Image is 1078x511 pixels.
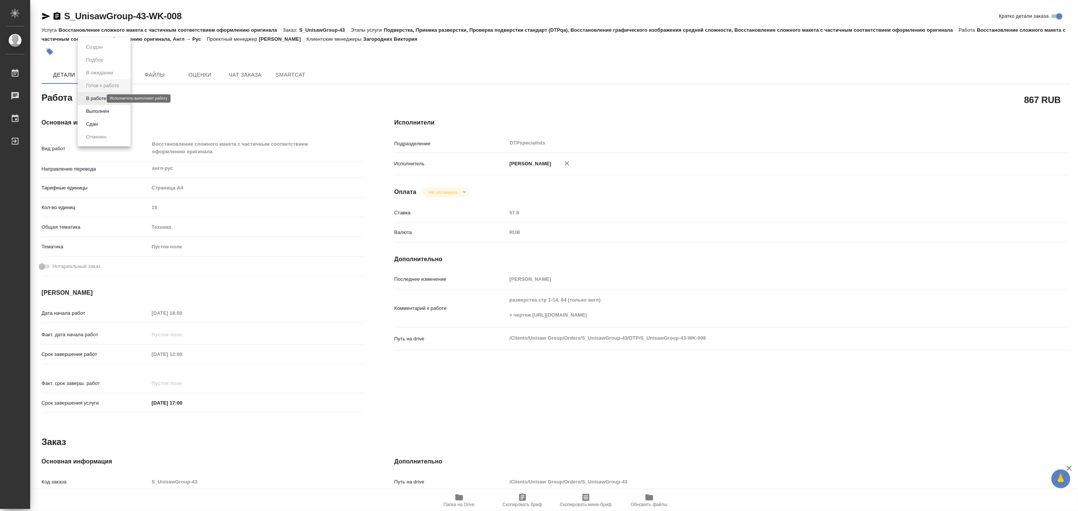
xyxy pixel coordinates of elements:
button: Отменен [84,133,109,141]
button: Создан [84,43,105,51]
button: Подбор [84,56,106,64]
button: Выполнен [84,107,111,115]
button: Сдан [84,120,100,128]
button: В работе [84,94,109,103]
button: Готов к работе [84,82,121,90]
button: В ожидании [84,69,115,77]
